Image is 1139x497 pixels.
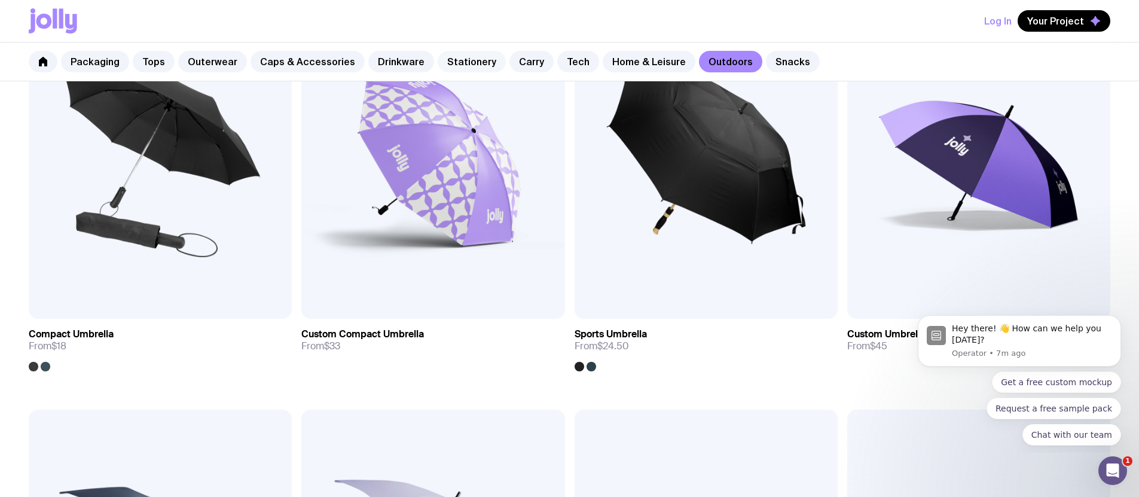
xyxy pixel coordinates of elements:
[301,340,340,352] span: From
[1098,456,1127,485] iframe: Intercom live chat
[301,328,424,340] h3: Custom Compact Umbrella
[870,340,887,352] span: $45
[847,319,1110,362] a: Custom UmbrellaFrom$45
[29,340,66,352] span: From
[603,51,695,72] a: Home & Leisure
[178,51,247,72] a: Outerwear
[557,51,599,72] a: Tech
[509,51,554,72] a: Carry
[51,340,66,352] span: $18
[251,51,365,72] a: Caps & Accessories
[1018,10,1110,32] button: Your Project
[847,340,887,352] span: From
[575,328,647,340] h3: Sports Umbrella
[984,10,1012,32] button: Log In
[324,340,340,352] span: $33
[301,319,564,362] a: Custom Compact UmbrellaFrom$33
[1027,15,1084,27] span: Your Project
[699,51,762,72] a: Outdoors
[597,340,629,352] span: $24.50
[438,51,506,72] a: Stationery
[847,328,926,340] h3: Custom Umbrella
[61,51,129,72] a: Packaging
[133,51,175,72] a: Tops
[368,51,434,72] a: Drinkware
[575,340,629,352] span: From
[29,319,292,371] a: Compact UmbrellaFrom$18
[1123,456,1132,466] span: 1
[575,319,838,371] a: Sports UmbrellaFrom$24.50
[766,51,820,72] a: Snacks
[900,304,1139,453] iframe: Intercom notifications message
[29,328,114,340] h3: Compact Umbrella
